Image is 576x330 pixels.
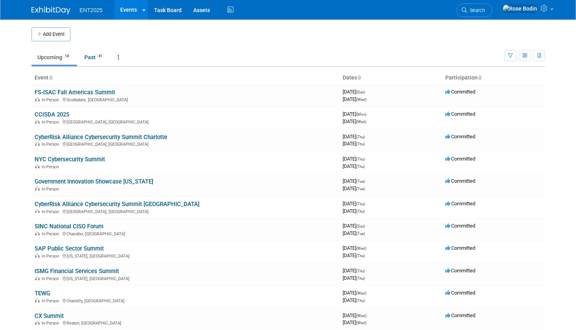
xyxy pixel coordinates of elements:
span: Committed [445,290,475,296]
span: Committed [445,223,475,229]
span: In-Person [42,254,61,259]
a: TEWG [35,290,50,297]
span: In-Person [42,187,61,192]
div: Chandler, [GEOGRAPHIC_DATA] [35,230,336,236]
span: (Wed) [356,97,366,102]
span: ENT2025 [80,7,103,13]
img: In-Person Event [35,321,40,325]
span: Committed [445,201,475,206]
div: [US_STATE], [GEOGRAPHIC_DATA] [35,275,336,281]
a: Search [457,4,492,17]
span: [DATE] [343,134,367,139]
span: (Thu) [356,202,365,206]
img: In-Person Event [35,187,40,191]
span: In-Person [42,142,61,147]
span: - [368,111,369,117]
span: [DATE] [343,111,369,117]
a: Sort by Start Date [357,74,361,81]
span: (Thu) [356,135,365,139]
span: In-Person [42,298,61,304]
span: (Tue) [356,231,365,236]
div: [US_STATE], [GEOGRAPHIC_DATA] [35,252,336,259]
span: Committed [445,89,475,95]
a: CyberRisk Alliance Cybersecurity Summit Charlotte [35,134,167,141]
span: [DATE] [343,163,365,169]
span: In-Person [42,97,61,102]
th: Participation [442,71,545,85]
img: Rose Bodin [502,4,537,13]
span: 41 [96,53,105,59]
span: [DATE] [343,223,367,229]
span: (Thu) [356,269,365,273]
span: (Thu) [356,164,365,169]
span: (Thu) [356,209,365,214]
span: [DATE] [343,141,365,146]
span: [DATE] [343,268,367,274]
div: Reston, [GEOGRAPHIC_DATA] [35,319,336,326]
span: (Wed) [356,120,366,124]
span: Committed [445,268,475,274]
span: (Wed) [356,291,366,295]
span: [DATE] [343,312,369,318]
span: (Wed) [356,314,366,318]
span: - [366,223,367,229]
div: [GEOGRAPHIC_DATA], [GEOGRAPHIC_DATA] [35,141,336,147]
span: [DATE] [343,201,367,206]
a: SAP Public Sector Summit [35,245,104,252]
img: In-Person Event [35,142,40,146]
div: Scottsdale, [GEOGRAPHIC_DATA] [35,96,336,102]
a: Sort by Event Name [49,74,53,81]
span: 14 [63,53,71,59]
img: In-Person Event [35,164,40,168]
div: [GEOGRAPHIC_DATA], [GEOGRAPHIC_DATA] [35,118,336,125]
span: (Sun) [356,224,365,228]
span: In-Person [42,164,61,169]
th: Dates [340,71,442,85]
span: - [368,245,369,251]
span: - [366,268,367,274]
span: In-Person [42,276,61,281]
span: Committed [445,134,475,139]
span: Search [467,7,485,13]
span: (Wed) [356,246,366,251]
img: In-Person Event [35,231,40,235]
span: (Tue) [356,187,365,191]
span: [DATE] [343,96,366,102]
span: (Thu) [356,298,365,303]
span: [DATE] [343,118,366,124]
a: NYC Cybersecurity Summit [35,156,105,163]
span: [DATE] [343,178,367,184]
a: CyberRisk Alliance Cybersecurity Summit [GEOGRAPHIC_DATA] [35,201,200,208]
button: Add Event [32,27,70,41]
span: - [366,178,367,184]
span: In-Person [42,120,61,125]
span: In-Person [42,209,61,214]
span: (Thu) [356,157,365,161]
span: (Mon) [356,112,366,116]
a: CCISDA 2025 [35,111,69,118]
span: Committed [445,156,475,162]
span: Committed [445,245,475,251]
span: - [368,290,369,296]
img: In-Person Event [35,120,40,124]
span: Committed [445,111,475,117]
span: [DATE] [343,208,365,214]
span: [DATE] [343,89,367,95]
span: [DATE] [343,275,365,281]
span: [DATE] [343,319,366,325]
img: ExhibitDay [32,7,70,14]
img: In-Person Event [35,276,40,280]
span: [DATE] [343,156,367,162]
th: Event [32,71,340,85]
span: Committed [445,178,475,184]
a: ISMG Financial Services Summit [35,268,119,275]
span: [DATE] [343,185,365,191]
img: In-Person Event [35,298,40,302]
span: Committed [445,312,475,318]
span: [DATE] [343,297,365,303]
a: Past41 [79,50,110,65]
span: [DATE] [343,252,365,258]
img: In-Person Event [35,97,40,101]
span: - [366,89,367,95]
a: CX Summit [35,312,64,319]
